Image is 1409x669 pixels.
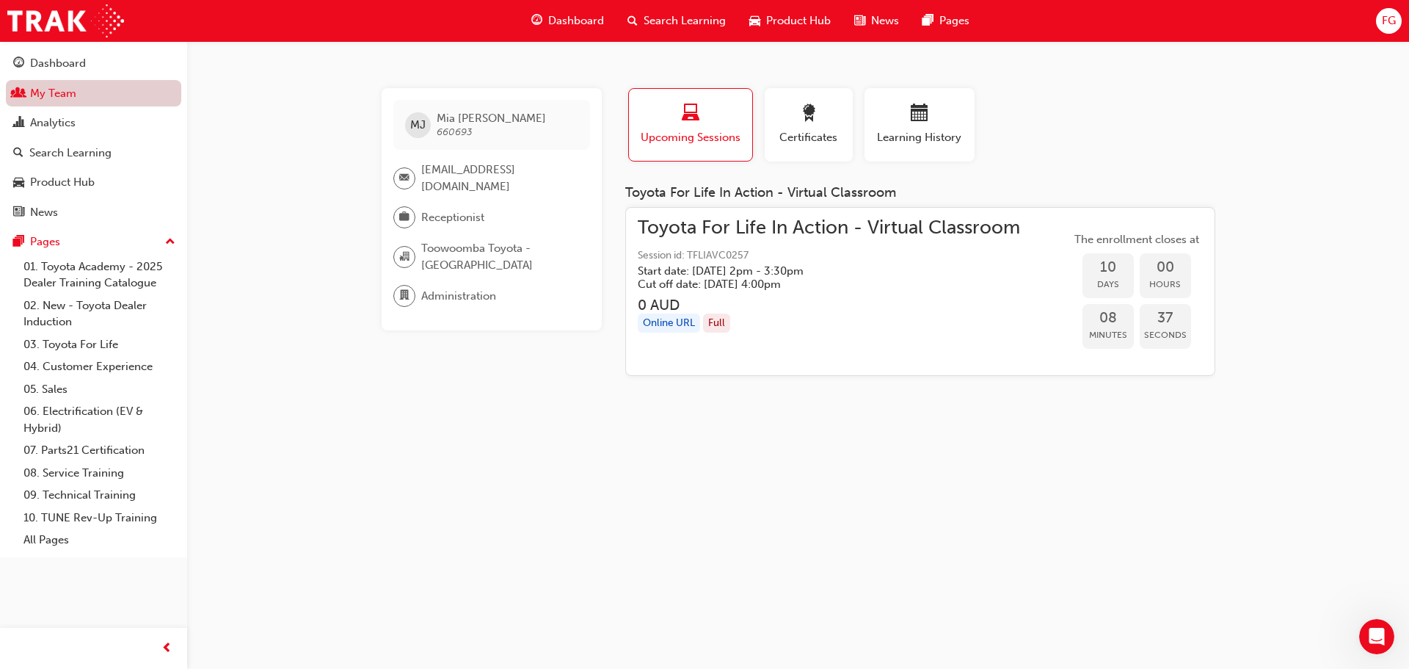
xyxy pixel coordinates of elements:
[18,439,181,462] a: 07. Parts21 Certification
[13,87,24,101] span: people-icon
[6,80,181,107] a: My Team
[638,247,1020,264] span: Session id: TFLIAVC0257
[638,220,1020,236] span: Toyota For Life In Action - Virtual Classroom
[30,55,86,72] div: Dashboard
[30,234,60,250] div: Pages
[13,236,24,249] span: pages-icon
[421,240,578,273] span: Toowoomba Toyota - [GEOGRAPHIC_DATA]
[765,88,853,162] button: Certificates
[1359,619,1394,654] iframe: Intercom live chat
[625,185,1215,201] div: Toyota For Life In Action - Virtual Classroom
[864,88,975,162] button: Learning History
[638,278,997,291] h5: Cut off date: [DATE] 4:00pm
[13,176,24,189] span: car-icon
[911,6,981,36] a: pages-iconPages
[18,507,181,529] a: 10. TUNE Rev-Up Training
[18,378,181,401] a: 05. Sales
[875,129,964,146] span: Learning History
[6,140,181,167] a: Search Learning
[628,88,753,162] button: Upcoming Sessions
[640,129,741,146] span: Upcoming Sessions
[30,204,58,221] div: News
[161,640,172,658] span: prev-icon
[13,117,24,130] span: chart-icon
[18,462,181,485] a: 08. Service Training
[13,206,24,220] span: news-icon
[18,333,181,356] a: 03. Toyota For Life
[842,6,911,36] a: news-iconNews
[616,6,738,36] a: search-iconSearch Learning
[30,174,95,191] div: Product Hub
[1071,231,1203,248] span: The enrollment closes at
[6,228,181,256] button: Pages
[18,355,181,378] a: 04. Customer Experience
[421,209,484,226] span: Receptionist
[30,115,76,131] div: Analytics
[18,484,181,507] a: 09. Technical Training
[766,12,831,29] span: Product Hub
[1140,327,1191,344] span: Seconds
[6,109,181,137] a: Analytics
[399,169,409,188] span: email-icon
[1376,8,1402,34] button: FG
[1082,327,1134,344] span: Minutes
[939,12,969,29] span: Pages
[421,288,496,305] span: Administration
[800,104,818,124] span: award-icon
[399,247,409,267] span: organisation-icon
[437,112,546,125] span: Mia [PERSON_NAME]
[1382,12,1396,29] span: FG
[18,400,181,439] a: 06. Electrification (EV & Hybrid)
[7,4,124,37] img: Trak
[871,12,899,29] span: News
[18,294,181,333] a: 02. New - Toyota Dealer Induction
[421,162,578,195] span: [EMAIL_ADDRESS][DOMAIN_NAME]
[437,126,473,138] span: 660693
[703,314,730,333] div: Full
[1082,276,1134,293] span: Days
[1140,276,1191,293] span: Hours
[749,12,760,30] span: car-icon
[1140,259,1191,276] span: 00
[682,104,699,124] span: laptop-icon
[638,314,700,333] div: Online URL
[548,12,604,29] span: Dashboard
[6,50,181,77] a: Dashboard
[738,6,842,36] a: car-iconProduct Hub
[1082,310,1134,327] span: 08
[911,104,928,124] span: calendar-icon
[922,12,933,30] span: pages-icon
[520,6,616,36] a: guage-iconDashboard
[6,169,181,196] a: Product Hub
[13,57,24,70] span: guage-icon
[13,147,23,160] span: search-icon
[399,286,409,305] span: department-icon
[6,47,181,228] button: DashboardMy TeamAnalyticsSearch LearningProduct HubNews
[854,12,865,30] span: news-icon
[531,12,542,30] span: guage-icon
[776,129,842,146] span: Certificates
[1140,310,1191,327] span: 37
[638,297,1020,314] h3: 0 AUD
[399,208,409,227] span: briefcase-icon
[638,264,997,278] h5: Start date: [DATE] 2pm - 3:30pm
[18,529,181,552] a: All Pages
[644,12,726,29] span: Search Learning
[638,220,1203,364] a: Toyota For Life In Action - Virtual ClassroomSession id: TFLIAVC0257Start date: [DATE] 2pm - 3:30...
[165,233,175,252] span: up-icon
[410,117,426,134] span: MJ
[18,256,181,294] a: 01. Toyota Academy - 2025 Dealer Training Catalogue
[1082,259,1134,276] span: 10
[6,199,181,226] a: News
[627,12,638,30] span: search-icon
[29,145,112,162] div: Search Learning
